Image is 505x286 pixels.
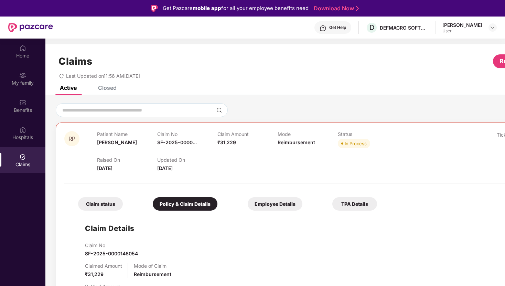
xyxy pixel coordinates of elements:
span: ₹31,229 [85,271,104,277]
span: SF-2025-0000146054 [85,251,138,256]
span: Last Updated on 11:56 AM[DATE] [66,73,140,79]
img: New Pazcare Logo [8,23,53,32]
span: SF-2025-0000... [157,139,197,145]
span: ₹31,229 [217,139,236,145]
img: Logo [151,5,158,12]
p: Claim No [85,242,138,248]
p: Mode [278,131,338,137]
p: Mode of Claim [134,263,171,269]
img: svg+xml;base64,PHN2ZyBpZD0iSG9tZSIgeG1sbnM9Imh0dHA6Ly93d3cudzMub3JnLzIwMDAvc3ZnIiB3aWR0aD0iMjAiIG... [19,45,26,52]
div: Get Help [329,25,346,30]
span: [PERSON_NAME] [97,139,137,145]
div: Active [60,84,77,91]
img: svg+xml;base64,PHN2ZyB3aWR0aD0iMjAiIGhlaWdodD0iMjAiIHZpZXdCb3g9IjAgMCAyMCAyMCIgZmlsbD0ibm9uZSIgeG... [19,72,26,79]
div: DEFMACRO SOFTWARE PRIVATE LIMITED [380,24,428,31]
img: svg+xml;base64,PHN2ZyBpZD0iRHJvcGRvd24tMzJ4MzIiIHhtbG5zPSJodHRwOi8vd3d3LnczLm9yZy8yMDAwL3N2ZyIgd2... [490,25,495,30]
img: svg+xml;base64,PHN2ZyBpZD0iSGVscC0zMngzMiIgeG1sbnM9Imh0dHA6Ly93d3cudzMub3JnLzIwMDAvc3ZnIiB3aWR0aD... [320,25,326,32]
p: Status [338,131,398,137]
img: svg+xml;base64,PHN2ZyBpZD0iSG9zcGl0YWxzIiB4bWxucz0iaHR0cDovL3d3dy53My5vcmcvMjAwMC9zdmciIHdpZHRoPS... [19,126,26,133]
span: redo [59,73,64,79]
div: Policy & Claim Details [153,197,217,211]
p: Raised On [97,157,157,163]
img: Stroke [356,5,359,12]
span: Reimbursement [134,271,171,277]
p: Updated On [157,157,217,163]
p: Claimed Amount [85,263,122,269]
span: [DATE] [157,165,173,171]
div: User [442,28,482,34]
div: Get Pazcare for all your employee benefits need [163,4,309,12]
a: Download Now [314,5,357,12]
p: Patient Name [97,131,157,137]
p: Claim No [157,131,217,137]
span: Reimbursement [278,139,315,145]
div: Employee Details [248,197,302,211]
strong: mobile app [193,5,221,11]
h1: Claim Details [85,223,135,234]
p: Claim Amount [217,131,278,137]
img: svg+xml;base64,PHN2ZyBpZD0iQ2xhaW0iIHhtbG5zPSJodHRwOi8vd3d3LnczLm9yZy8yMDAwL3N2ZyIgd2lkdGg9IjIwIi... [19,153,26,160]
span: RP [68,136,75,142]
div: Closed [98,84,117,91]
img: svg+xml;base64,PHN2ZyBpZD0iQmVuZWZpdHMiIHhtbG5zPSJodHRwOi8vd3d3LnczLm9yZy8yMDAwL3N2ZyIgd2lkdGg9Ij... [19,99,26,106]
span: [DATE] [97,165,112,171]
div: In Process [345,140,367,147]
img: svg+xml;base64,PHN2ZyBpZD0iU2VhcmNoLTMyeDMyIiB4bWxucz0iaHR0cDovL3d3dy53My5vcmcvMjAwMC9zdmciIHdpZH... [216,107,222,113]
h1: Claims [58,55,92,67]
div: Claim status [78,197,123,211]
div: [PERSON_NAME] [442,22,482,28]
span: D [369,23,374,32]
div: TPA Details [332,197,377,211]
